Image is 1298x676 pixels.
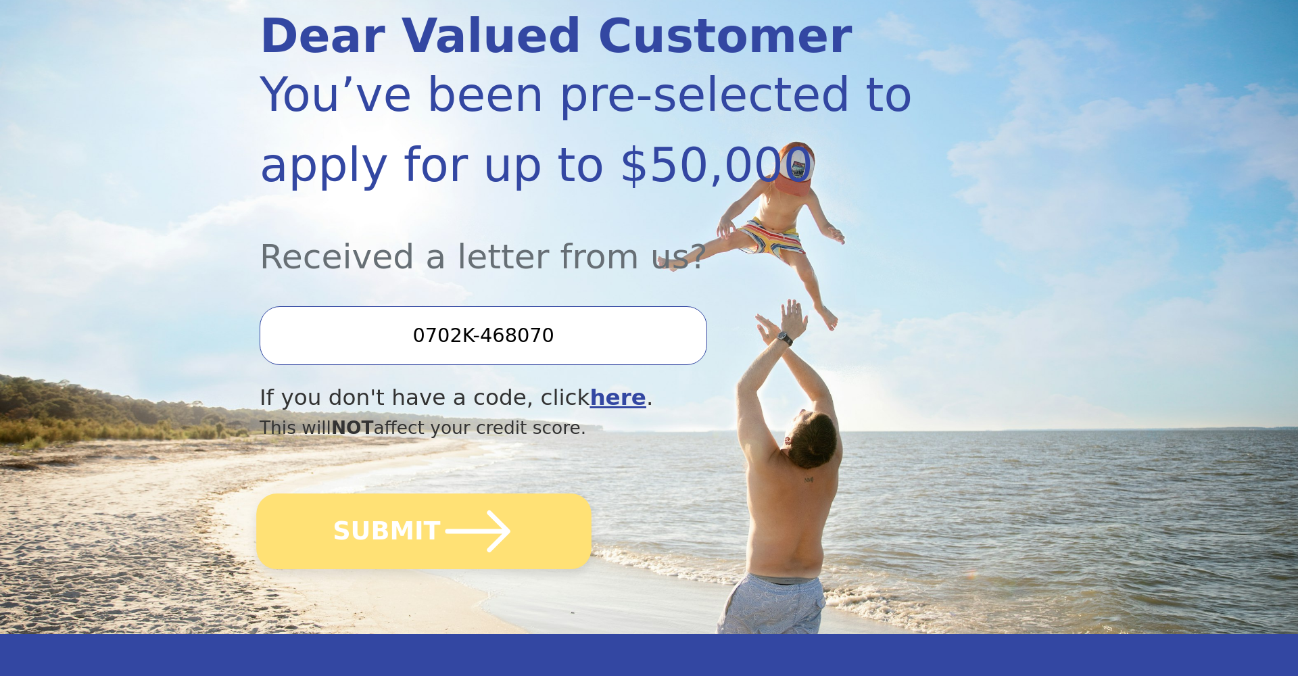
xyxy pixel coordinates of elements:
div: Received a letter from us? [260,200,921,282]
input: Enter your Offer Code: [260,306,707,364]
div: You’ve been pre-selected to apply for up to $50,000 [260,59,921,200]
span: NOT [331,417,374,438]
button: SUBMIT [256,493,592,569]
div: Dear Valued Customer [260,13,921,59]
div: This will affect your credit score. [260,414,921,441]
div: If you don't have a code, click . [260,381,921,414]
a: here [590,385,646,410]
